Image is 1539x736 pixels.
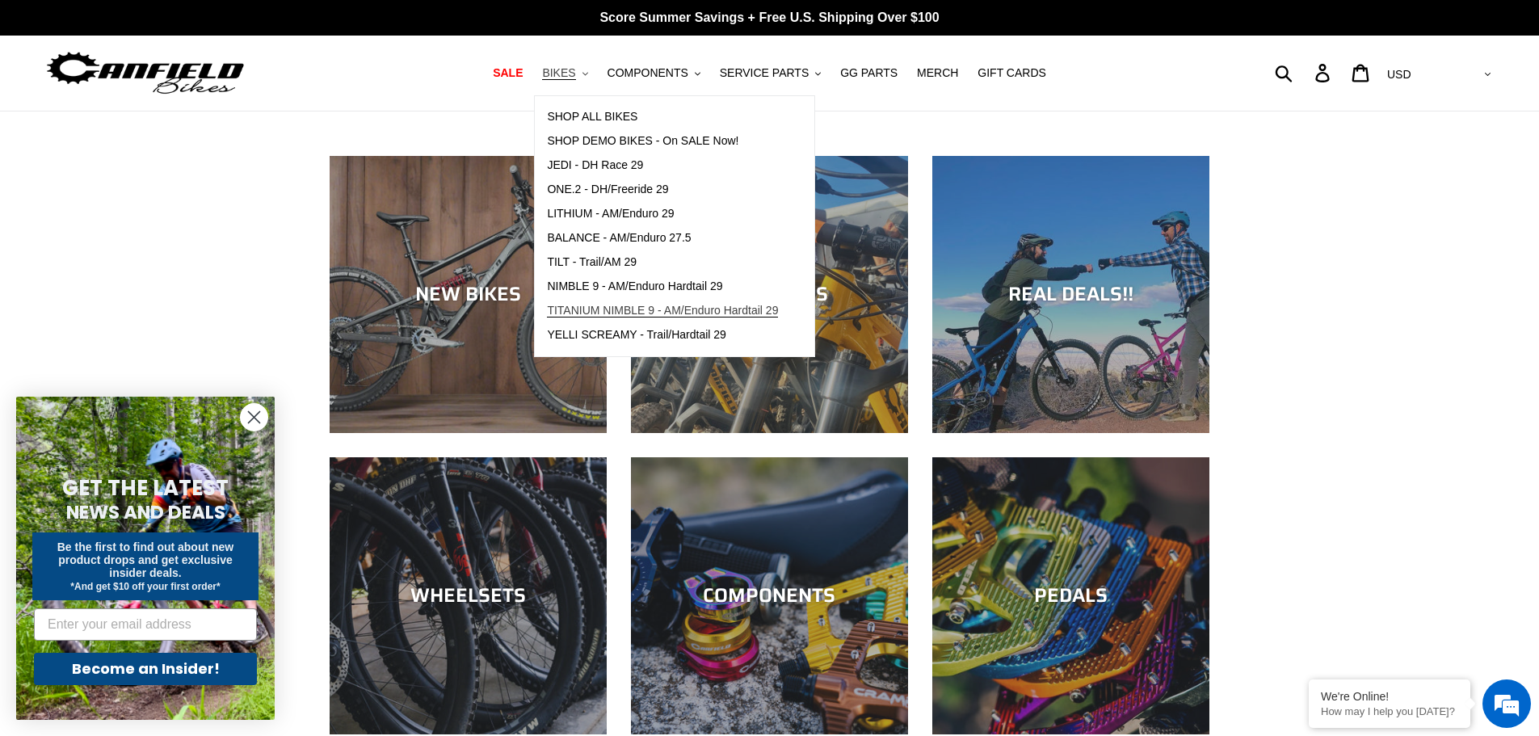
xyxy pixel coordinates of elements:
[978,66,1046,80] span: GIFT CARDS
[832,62,906,84] a: GG PARTS
[34,653,257,685] button: Become an Insider!
[547,183,668,196] span: ONE.2 - DH/Freeride 29
[535,275,790,299] a: NIMBLE 9 - AM/Enduro Hardtail 29
[608,66,688,80] span: COMPONENTS
[547,110,637,124] span: SHOP ALL BIKES
[917,66,958,80] span: MERCH
[535,129,790,154] a: SHOP DEMO BIKES - On SALE Now!
[1321,705,1458,717] p: How may I help you today?
[57,540,234,579] span: Be the first to find out about new product drops and get exclusive insider deals.
[62,473,229,503] span: GET THE LATEST
[1284,55,1325,90] input: Search
[535,250,790,275] a: TILT - Trail/AM 29
[493,66,523,80] span: SALE
[547,207,674,221] span: LITHIUM - AM/Enduro 29
[909,62,966,84] a: MERCH
[330,283,607,306] div: NEW BIKES
[485,62,531,84] a: SALE
[542,66,575,80] span: BIKES
[932,283,1209,306] div: REAL DEALS!!
[631,584,908,608] div: COMPONENTS
[547,134,738,148] span: SHOP DEMO BIKES - On SALE Now!
[534,62,595,84] button: BIKES
[535,154,790,178] a: JEDI - DH Race 29
[840,66,898,80] span: GG PARTS
[330,156,607,433] a: NEW BIKES
[1321,690,1458,703] div: We're Online!
[712,62,829,84] button: SERVICE PARTS
[330,584,607,608] div: WHEELSETS
[535,178,790,202] a: ONE.2 - DH/Freeride 29
[547,255,637,269] span: TILT - Trail/AM 29
[240,403,268,431] button: Close dialog
[969,62,1054,84] a: GIFT CARDS
[535,202,790,226] a: LITHIUM - AM/Enduro 29
[44,48,246,99] img: Canfield Bikes
[70,581,220,592] span: *And get $10 off your first order*
[547,280,722,293] span: NIMBLE 9 - AM/Enduro Hardtail 29
[535,226,790,250] a: BALANCE - AM/Enduro 27.5
[535,105,790,129] a: SHOP ALL BIKES
[932,584,1209,608] div: PEDALS
[932,457,1209,734] a: PEDALS
[66,499,225,525] span: NEWS AND DEALS
[34,608,257,641] input: Enter your email address
[599,62,709,84] button: COMPONENTS
[330,457,607,734] a: WHEELSETS
[535,299,790,323] a: TITANIUM NIMBLE 9 - AM/Enduro Hardtail 29
[547,304,778,318] span: TITANIUM NIMBLE 9 - AM/Enduro Hardtail 29
[720,66,809,80] span: SERVICE PARTS
[631,457,908,734] a: COMPONENTS
[547,158,643,172] span: JEDI - DH Race 29
[547,231,691,245] span: BALANCE - AM/Enduro 27.5
[932,156,1209,433] a: REAL DEALS!!
[547,328,726,342] span: YELLI SCREAMY - Trail/Hardtail 29
[535,323,790,347] a: YELLI SCREAMY - Trail/Hardtail 29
